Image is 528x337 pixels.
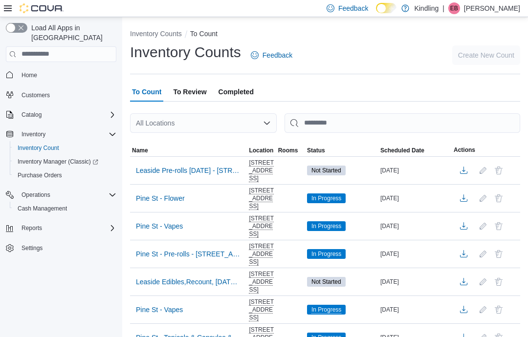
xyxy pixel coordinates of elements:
[18,222,46,234] button: Reports
[20,3,64,13] img: Cova
[307,249,346,259] span: In Progress
[18,189,54,201] button: Operations
[493,220,505,232] button: Delete
[132,219,187,233] button: Pine St - Vapes
[18,69,41,81] a: Home
[305,145,378,156] button: Status
[10,155,120,168] a: Inventory Manager (Classic)
[477,302,489,317] button: Edit count details
[14,203,116,214] span: Cash Management
[18,109,45,121] button: Catalog
[493,276,505,288] button: Delete
[132,191,189,206] button: Pine St - Flower
[477,163,489,178] button: Edit count details
[130,29,520,41] nav: An example of EuiBreadcrumbs
[376,3,396,13] input: Dark Mode
[22,130,45,138] span: Inventory
[136,277,241,287] span: Leaside Edibles,Recount, [DATE] - [STREET_ADDRESS] - Recount
[247,45,296,65] a: Feedback
[18,171,62,179] span: Purchase Orders
[130,145,247,156] button: Name
[450,2,458,14] span: eb
[132,302,187,317] button: Pine St - Vapes
[22,224,42,232] span: Reports
[493,248,505,260] button: Delete
[249,147,273,154] span: Location
[477,247,489,261] button: Edit count details
[307,193,346,203] span: In Progress
[2,108,120,122] button: Catalog
[18,189,116,201] span: Operations
[132,274,245,289] button: Leaside Edibles,Recount, [DATE] - [STREET_ADDRESS] - Recount
[27,23,116,42] span: Load All Apps in [GEOGRAPHIC_DATA]
[458,50,514,60] span: Create New Count
[132,82,161,102] span: To Count
[2,127,120,141] button: Inventory
[173,82,206,102] span: To Review
[307,147,325,154] span: Status
[442,2,444,14] p: |
[14,169,116,181] span: Purchase Orders
[18,205,67,212] span: Cash Management
[14,156,102,168] a: Inventory Manager (Classic)
[477,191,489,206] button: Edit count details
[378,192,452,204] div: [DATE]
[378,165,452,176] div: [DATE]
[14,169,66,181] a: Purchase Orders
[18,128,49,140] button: Inventory
[477,219,489,233] button: Edit count details
[263,119,271,127] button: Open list of options
[452,45,520,65] button: Create New Count
[311,250,341,258] span: In Progress
[22,71,37,79] span: Home
[14,156,116,168] span: Inventory Manager (Classic)
[278,147,298,154] span: Rooms
[448,2,460,14] div: emmy bellamy
[378,248,452,260] div: [DATE]
[18,242,116,254] span: Settings
[219,82,254,102] span: Completed
[190,30,218,38] button: To Count
[454,146,475,154] span: Actions
[2,68,120,82] button: Home
[18,222,116,234] span: Reports
[132,247,245,261] button: Pine St - Pre-rolls - [STREET_ADDRESS]
[136,249,241,259] span: Pine St - Pre-rolls - [STREET_ADDRESS]
[477,274,489,289] button: Edit count details
[132,147,148,154] span: Name
[378,304,452,316] div: [DATE]
[6,64,116,281] nav: Complex example
[378,220,452,232] div: [DATE]
[263,50,292,60] span: Feedback
[338,3,368,13] span: Feedback
[132,163,245,178] button: Leaside Pre-rolls [DATE] - [STREET_ADDRESS]
[276,145,305,156] button: Rooms
[2,221,120,235] button: Reports
[307,221,346,231] span: In Progress
[10,168,120,182] button: Purchase Orders
[22,191,50,199] span: Operations
[136,221,183,231] span: Pine St - Vapes
[18,128,116,140] span: Inventory
[2,88,120,102] button: Customers
[130,42,241,62] h1: Inventory Counts
[311,166,341,175] span: Not Started
[307,305,346,315] span: In Progress
[22,91,50,99] span: Customers
[2,188,120,202] button: Operations
[18,109,116,121] span: Catalog
[307,166,346,175] span: Not Started
[311,194,341,203] span: In Progress
[130,30,182,38] button: Inventory Counts
[311,222,341,231] span: In Progress
[493,165,505,176] button: Delete
[493,192,505,204] button: Delete
[380,147,424,154] span: Scheduled Date
[14,203,71,214] a: Cash Management
[18,89,54,101] a: Customers
[285,113,520,133] input: This is a search bar. After typing your query, hit enter to filter the results lower in the page.
[18,242,46,254] a: Settings
[22,244,43,252] span: Settings
[136,193,185,203] span: Pine St - Flower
